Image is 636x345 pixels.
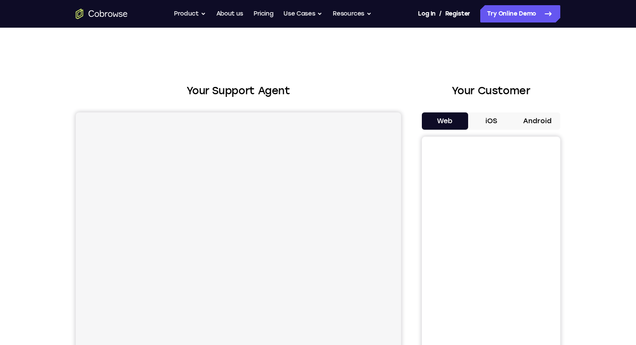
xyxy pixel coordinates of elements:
[445,5,470,22] a: Register
[480,5,560,22] a: Try Online Demo
[76,9,128,19] a: Go to the home page
[439,9,442,19] span: /
[216,5,243,22] a: About us
[333,5,372,22] button: Resources
[468,112,514,130] button: iOS
[174,5,206,22] button: Product
[254,5,273,22] a: Pricing
[422,112,468,130] button: Web
[76,83,401,99] h2: Your Support Agent
[514,112,560,130] button: Android
[418,5,435,22] a: Log In
[283,5,322,22] button: Use Cases
[422,83,560,99] h2: Your Customer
